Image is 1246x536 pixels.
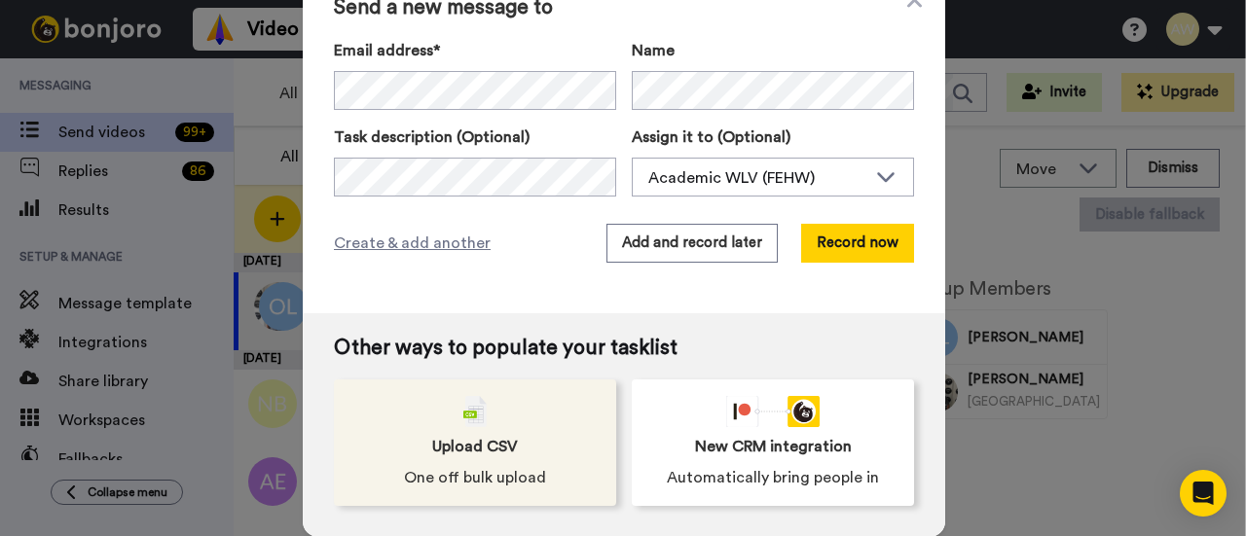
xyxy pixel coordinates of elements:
[334,232,491,255] span: Create & add another
[606,224,778,263] button: Add and record later
[463,396,487,427] img: csv-grey.png
[334,337,914,360] span: Other ways to populate your tasklist
[334,39,616,62] label: Email address*
[801,224,914,263] button: Record now
[632,39,675,62] span: Name
[726,396,820,427] div: animation
[667,466,879,489] span: Automatically bring people in
[632,125,914,149] label: Assign it to (Optional)
[695,435,852,458] span: New CRM integration
[334,125,616,149] label: Task description (Optional)
[648,166,866,190] div: Academic WLV (FEHW)
[404,466,546,489] span: One off bulk upload
[1180,470,1227,517] div: Open Intercom Messenger
[432,435,518,458] span: Upload CSV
